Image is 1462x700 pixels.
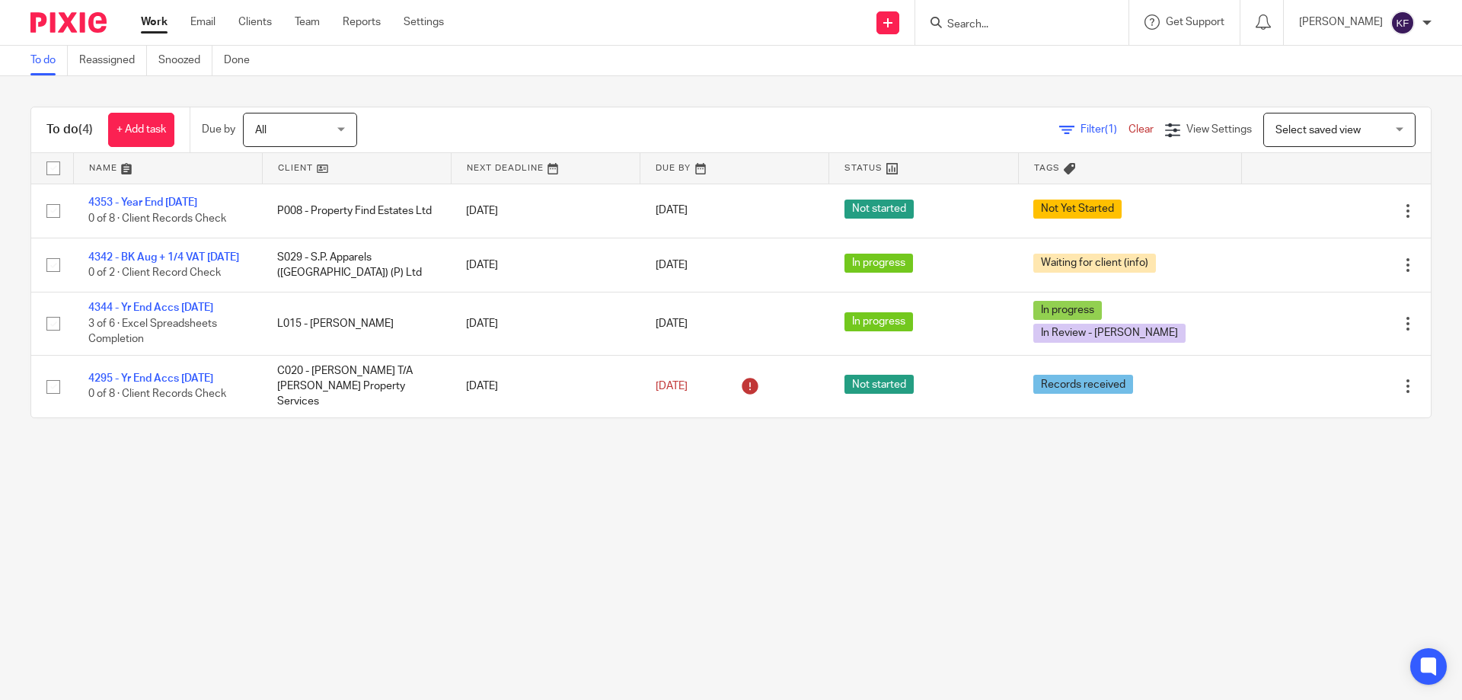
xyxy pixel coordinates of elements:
span: 0 of 8 · Client Records Check [88,213,226,224]
span: In progress [844,312,913,331]
input: Search [946,18,1083,32]
a: Snoozed [158,46,212,75]
span: 3 of 6 · Excel Spreadsheets Completion [88,318,217,345]
td: [DATE] [451,292,640,355]
a: Clear [1128,124,1154,135]
td: S029 - S.P. Apparels ([GEOGRAPHIC_DATA]) (P) Ltd [262,238,451,292]
span: In Review - [PERSON_NAME] [1033,324,1186,343]
span: [DATE] [656,318,688,329]
a: Team [295,14,320,30]
a: Reassigned [79,46,147,75]
span: [DATE] [656,206,688,216]
span: 0 of 2 · Client Record Check [88,267,221,278]
td: C020 - [PERSON_NAME] T/A [PERSON_NAME] Property Services [262,355,451,417]
p: Due by [202,122,235,137]
span: 0 of 8 · Client Records Check [88,388,226,399]
span: Not started [844,200,914,219]
span: Tags [1034,164,1060,172]
span: All [255,125,267,136]
a: 4353 - Year End [DATE] [88,197,197,208]
a: + Add task [108,113,174,147]
span: Filter [1081,124,1128,135]
img: Pixie [30,12,107,33]
a: 4295 - Yr End Accs [DATE] [88,373,213,384]
a: Settings [404,14,444,30]
td: [DATE] [451,355,640,417]
span: [DATE] [656,260,688,270]
img: svg%3E [1390,11,1415,35]
span: (1) [1105,124,1117,135]
span: View Settings [1186,124,1252,135]
td: [DATE] [451,184,640,238]
span: In progress [1033,301,1102,320]
span: Select saved view [1275,125,1361,136]
a: 4344 - Yr End Accs [DATE] [88,302,213,313]
p: [PERSON_NAME] [1299,14,1383,30]
td: [DATE] [451,238,640,292]
td: P008 - Property Find Estates Ltd [262,184,451,238]
span: Get Support [1166,17,1224,27]
span: In progress [844,254,913,273]
td: L015 - [PERSON_NAME] [262,292,451,355]
a: Done [224,46,261,75]
span: Waiting for client (info) [1033,254,1156,273]
span: Records received [1033,375,1133,394]
span: Not Yet Started [1033,200,1122,219]
a: Clients [238,14,272,30]
a: Email [190,14,215,30]
a: To do [30,46,68,75]
a: Work [141,14,168,30]
span: [DATE] [656,381,688,392]
a: Reports [343,14,381,30]
a: 4342 - BK Aug + 1/4 VAT [DATE] [88,252,239,263]
span: Not started [844,375,914,394]
span: (4) [78,123,93,136]
h1: To do [46,122,93,138]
